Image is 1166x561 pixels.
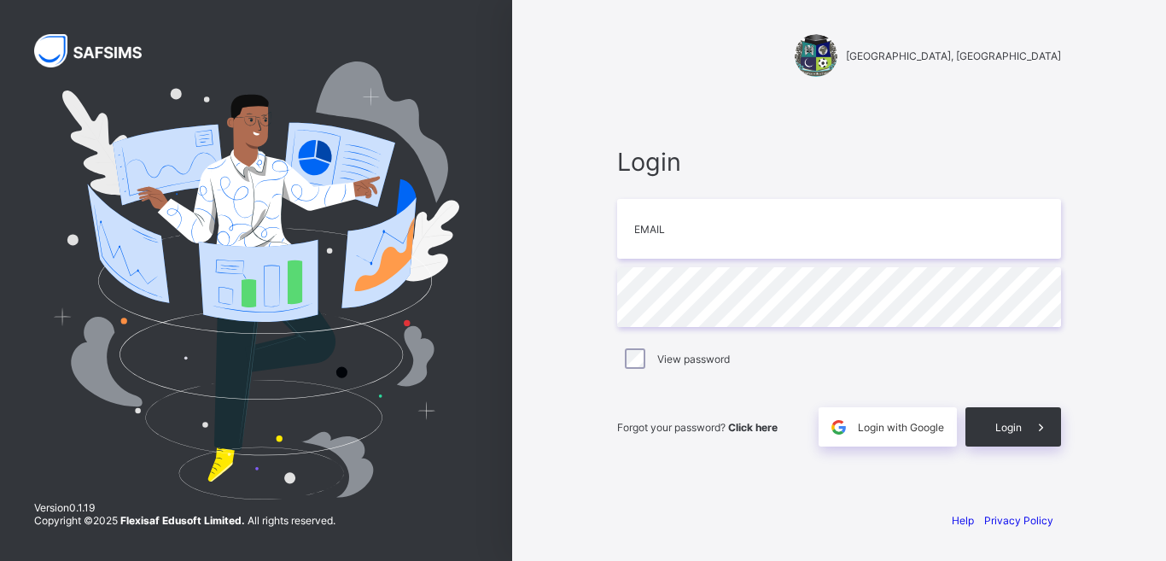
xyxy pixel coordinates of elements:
[120,514,245,527] strong: Flexisaf Edusoft Limited.
[617,147,1061,177] span: Login
[657,353,730,365] label: View password
[952,514,974,527] a: Help
[34,34,162,67] img: SAFSIMS Logo
[829,418,848,437] img: google.396cfc9801f0270233282035f929180a.svg
[984,514,1053,527] a: Privacy Policy
[34,501,335,514] span: Version 0.1.19
[858,421,944,434] span: Login with Google
[995,421,1022,434] span: Login
[846,50,1061,62] span: [GEOGRAPHIC_DATA], [GEOGRAPHIC_DATA]
[617,421,778,434] span: Forgot your password?
[34,514,335,527] span: Copyright © 2025 All rights reserved.
[53,61,459,499] img: Hero Image
[728,421,778,434] a: Click here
